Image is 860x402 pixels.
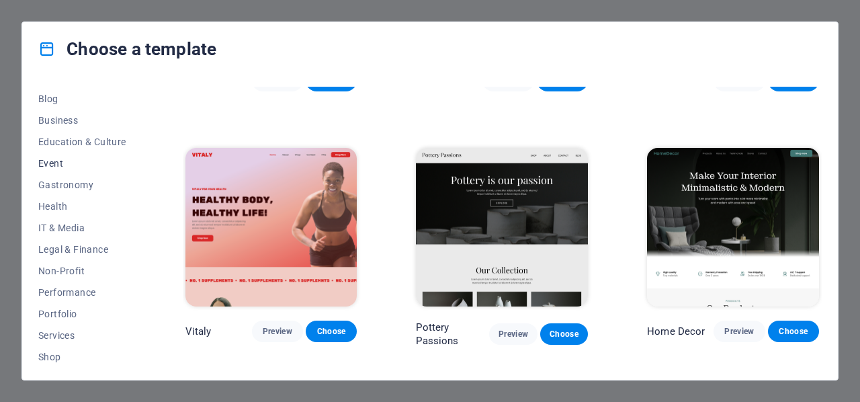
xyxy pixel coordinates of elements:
[263,326,292,337] span: Preview
[38,239,126,260] button: Legal & Finance
[38,346,126,368] button: Shop
[38,38,216,60] h4: Choose a template
[38,158,126,169] span: Event
[38,325,126,346] button: Services
[38,131,126,153] button: Education & Culture
[38,93,126,104] span: Blog
[38,217,126,239] button: IT & Media
[551,329,577,339] span: Choose
[38,244,126,255] span: Legal & Finance
[38,266,126,276] span: Non-Profit
[252,321,303,342] button: Preview
[779,326,808,337] span: Choose
[38,287,126,298] span: Performance
[38,179,126,190] span: Gastronomy
[316,326,346,337] span: Choose
[647,148,819,307] img: Home Decor
[38,88,126,110] button: Blog
[38,196,126,217] button: Health
[38,136,126,147] span: Education & Culture
[38,153,126,174] button: Event
[38,174,126,196] button: Gastronomy
[38,303,126,325] button: Portfolio
[647,325,705,338] p: Home Decor
[38,282,126,303] button: Performance
[38,330,126,341] span: Services
[416,321,489,348] p: Pottery Passions
[38,115,126,126] span: Business
[500,329,526,339] span: Preview
[768,321,819,342] button: Choose
[724,326,754,337] span: Preview
[38,352,126,362] span: Shop
[185,325,212,338] p: Vitaly
[38,110,126,131] button: Business
[38,201,126,212] span: Health
[489,323,537,345] button: Preview
[540,323,588,345] button: Choose
[38,260,126,282] button: Non-Profit
[185,148,357,307] img: Vitaly
[38,223,126,233] span: IT & Media
[38,309,126,319] span: Portfolio
[714,321,765,342] button: Preview
[306,321,357,342] button: Choose
[416,148,588,307] img: Pottery Passions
